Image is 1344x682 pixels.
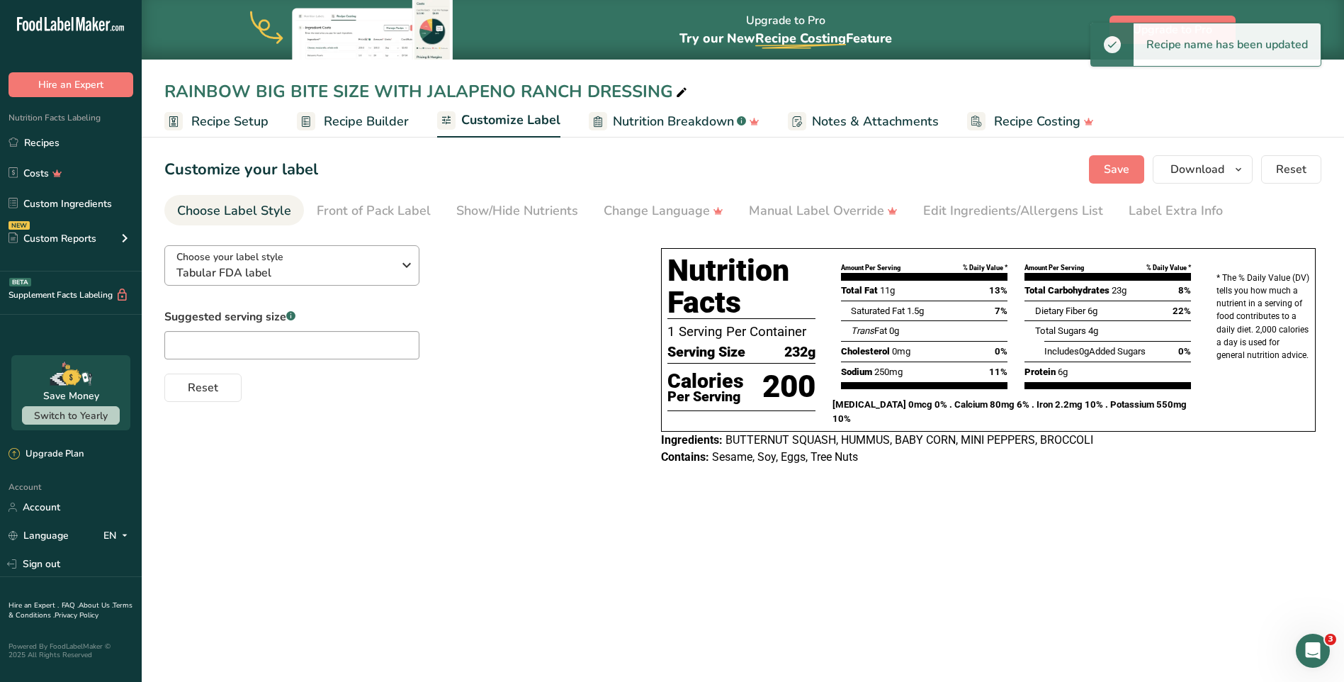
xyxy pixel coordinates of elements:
a: About Us . [79,600,113,610]
span: Try our New Feature [679,30,892,47]
span: Recipe Builder [324,112,409,131]
span: Includes Added Sugars [1044,346,1146,357]
p: 200 [762,364,815,410]
span: 7% [995,304,1007,318]
span: Recipe Costing [755,30,846,47]
p: 1 Serving Per Container [667,322,815,342]
button: Hire an Expert [9,72,133,97]
span: 0% [1178,345,1191,359]
span: 11g [880,285,895,296]
span: Reset [188,379,218,396]
span: Fat [851,325,887,336]
span: Dietary Fiber [1035,306,1085,316]
div: Save Money [43,388,99,403]
span: Ingredients: [661,433,723,447]
span: 1.5g [907,306,924,316]
button: Reset [1261,155,1321,184]
p: [MEDICAL_DATA] 0mcg 0% . Calcium 80mg 6% . Iron 2.2mg 10% . Potassium 550mg 10% [832,398,1199,426]
button: Download [1153,155,1253,184]
span: 3 [1325,634,1336,645]
div: Amount Per Serving [1024,263,1084,273]
span: Download [1170,161,1224,178]
div: Recipe name has been updated [1134,23,1321,66]
a: Privacy Policy [55,610,98,620]
span: 6g [1088,306,1097,316]
span: BUTTERNUT SQUASH, HUMMUS, BABY CORN, MINI PEPPERS, BROCCOLI [725,433,1093,447]
p: * The % Daily Value (DV) tells you how much a nutrient in a serving of food contributes to a dail... [1216,272,1309,362]
span: 0g [1079,346,1089,357]
div: Manual Label Override [749,201,898,220]
button: Choose your label style Tabular FDA label [164,245,419,286]
a: Customize Label [437,104,560,138]
span: Recipe Costing [994,112,1080,131]
span: Serving Size [667,342,745,363]
span: Choose your label style [176,250,283,264]
span: Total Carbohydrates [1024,285,1109,296]
span: Sodium [841,367,872,377]
span: Recipe Setup [191,112,269,131]
span: 0mg [892,346,910,357]
span: Reset [1276,161,1306,178]
span: Customize Label [461,111,560,130]
button: Upgrade to Pro [1109,16,1236,44]
label: Suggested serving size [164,308,419,325]
button: Save [1089,155,1144,184]
a: Notes & Attachments [788,106,939,138]
div: Choose Label Style [177,201,291,220]
div: Show/Hide Nutrients [456,201,578,220]
div: Edit Ingredients/Allergens List [923,201,1103,220]
span: Tabular FDA label [176,264,393,281]
div: Front of Pack Label [317,201,431,220]
p: Calories [667,371,744,392]
h1: Nutrition Facts [667,255,815,319]
span: Total Sugars [1035,325,1086,336]
span: 0% [995,345,1007,359]
div: Powered By FoodLabelMaker © 2025 All Rights Reserved [9,642,133,659]
p: Per Serving [667,391,744,403]
span: 4g [1088,325,1098,336]
a: Hire an Expert . [9,600,59,610]
button: Reset [164,374,242,402]
span: Cholesterol [841,346,890,357]
h1: Customize your label [164,158,318,181]
span: Switch to Yearly [34,409,108,423]
a: Recipe Builder [297,106,409,138]
div: Label Extra Info [1129,201,1223,220]
span: 6g [1058,367,1068,377]
iframe: Intercom live chat [1296,634,1330,668]
div: Change Language [604,201,723,220]
div: Upgrade Plan [9,447,84,462]
span: Upgrade to Pro [1133,21,1212,38]
div: % Daily Value * [963,263,1007,273]
a: Recipe Costing [967,106,1094,138]
span: 23g [1112,285,1126,296]
a: Language [9,523,69,548]
span: 11% [989,365,1007,379]
div: % Daily Value * [1146,263,1191,273]
span: Saturated Fat [851,306,905,316]
span: Notes & Attachments [812,112,939,131]
div: NEW [9,221,30,230]
span: 250mg [874,367,903,377]
span: 13% [989,284,1007,298]
span: 232g [784,342,815,363]
div: Custom Reports [9,231,96,246]
div: Amount Per Serving [841,263,900,273]
span: 0g [889,325,899,336]
div: EN [103,527,133,544]
span: Protein [1024,367,1056,377]
span: Contains: [661,450,709,464]
div: BETA [9,278,31,286]
a: Nutrition Breakdown [589,106,759,138]
span: Nutrition Breakdown [613,112,734,131]
span: Save [1104,161,1129,178]
a: Terms & Conditions . [9,600,132,620]
button: Switch to Yearly [22,406,120,425]
div: RAINBOW BIG BITE SIZE WITH JALAPENO RANCH DRESSING [164,79,690,104]
a: FAQ . [62,600,79,610]
div: Upgrade to Pro [679,1,892,60]
span: Total Fat [841,285,878,296]
i: Trans [851,325,874,336]
span: Sesame, Soy, Eggs, Tree Nuts [712,450,858,464]
span: 8% [1178,284,1191,298]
